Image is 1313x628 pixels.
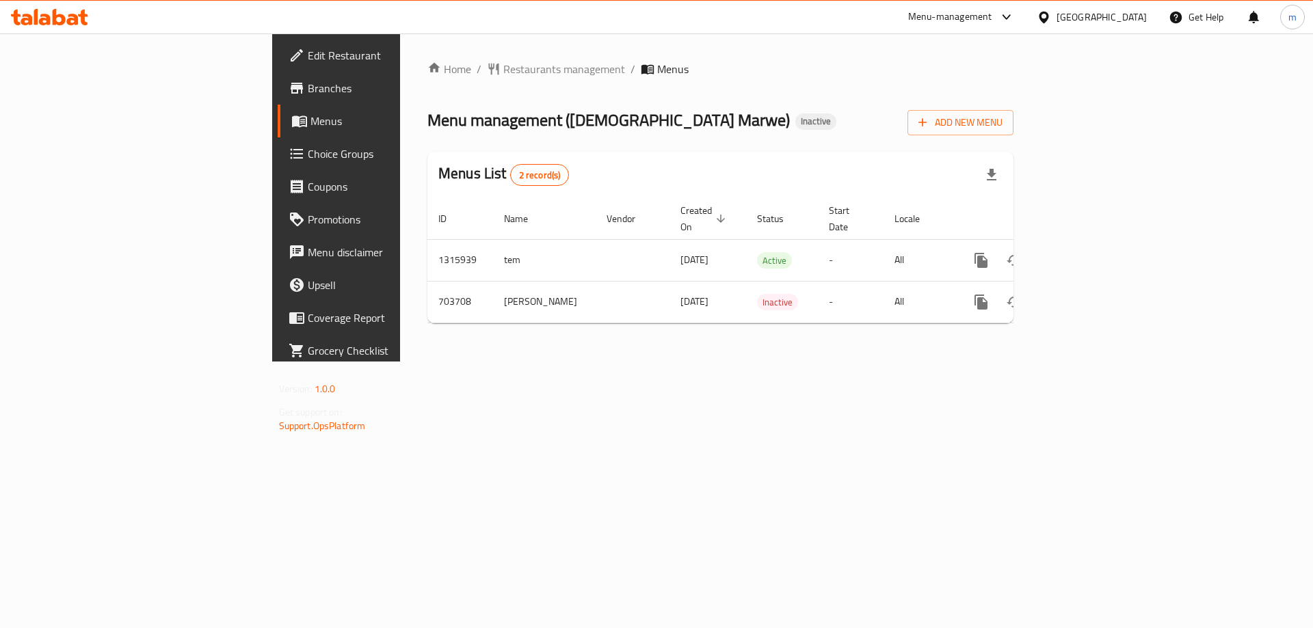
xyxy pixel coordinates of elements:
td: tem [493,239,596,281]
a: Menus [278,105,492,137]
a: Coverage Report [278,301,492,334]
span: Coverage Report [308,310,481,326]
a: Menu disclaimer [278,236,492,269]
div: Inactive [795,113,836,130]
span: Menus [657,61,689,77]
span: Version: [279,380,313,398]
span: Locale [894,210,938,227]
div: [GEOGRAPHIC_DATA] [1057,10,1147,25]
span: Start Date [829,202,867,235]
td: [PERSON_NAME] [493,281,596,323]
span: Vendor [607,210,653,227]
a: Support.OpsPlatform [279,417,366,435]
a: Upsell [278,269,492,301]
li: / [631,61,635,77]
a: Coupons [278,170,492,203]
span: Restaurants management [503,61,625,77]
span: Add New Menu [918,114,1003,131]
table: enhanced table [427,198,1107,323]
a: Choice Groups [278,137,492,170]
span: [DATE] [680,292,708,310]
div: Menu-management [908,9,992,25]
span: m [1288,10,1297,25]
span: Get support on: [279,403,342,421]
span: Choice Groups [308,146,481,162]
button: more [965,286,998,318]
span: Branches [308,80,481,96]
a: Grocery Checklist [278,334,492,367]
span: Coupons [308,178,481,195]
td: All [884,239,954,281]
span: Active [757,253,792,269]
button: Change Status [998,244,1031,277]
button: more [965,244,998,277]
div: Inactive [757,294,798,310]
div: Total records count [510,164,570,186]
span: [DATE] [680,251,708,269]
span: Status [757,210,801,227]
th: Actions [954,198,1107,240]
span: Promotions [308,211,481,228]
span: Upsell [308,277,481,293]
div: Export file [975,159,1008,191]
span: Created On [680,202,730,235]
button: Change Status [998,286,1031,318]
h2: Menus List [438,163,569,186]
span: Menus [310,113,481,129]
span: Name [504,210,546,227]
span: Menu disclaimer [308,244,481,260]
button: Add New Menu [907,110,1013,135]
div: Active [757,252,792,269]
span: 1.0.0 [315,380,336,398]
span: Grocery Checklist [308,342,481,359]
a: Edit Restaurant [278,39,492,72]
span: Inactive [757,295,798,310]
td: - [818,239,884,281]
a: Promotions [278,203,492,236]
nav: breadcrumb [427,61,1013,77]
span: ID [438,210,464,227]
a: Branches [278,72,492,105]
td: All [884,281,954,323]
span: Edit Restaurant [308,47,481,64]
span: 2 record(s) [511,169,569,182]
td: - [818,281,884,323]
span: Inactive [795,115,836,127]
span: Menu management ( [DEMOGRAPHIC_DATA] Marwe ) [427,105,790,135]
a: Restaurants management [487,61,625,77]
